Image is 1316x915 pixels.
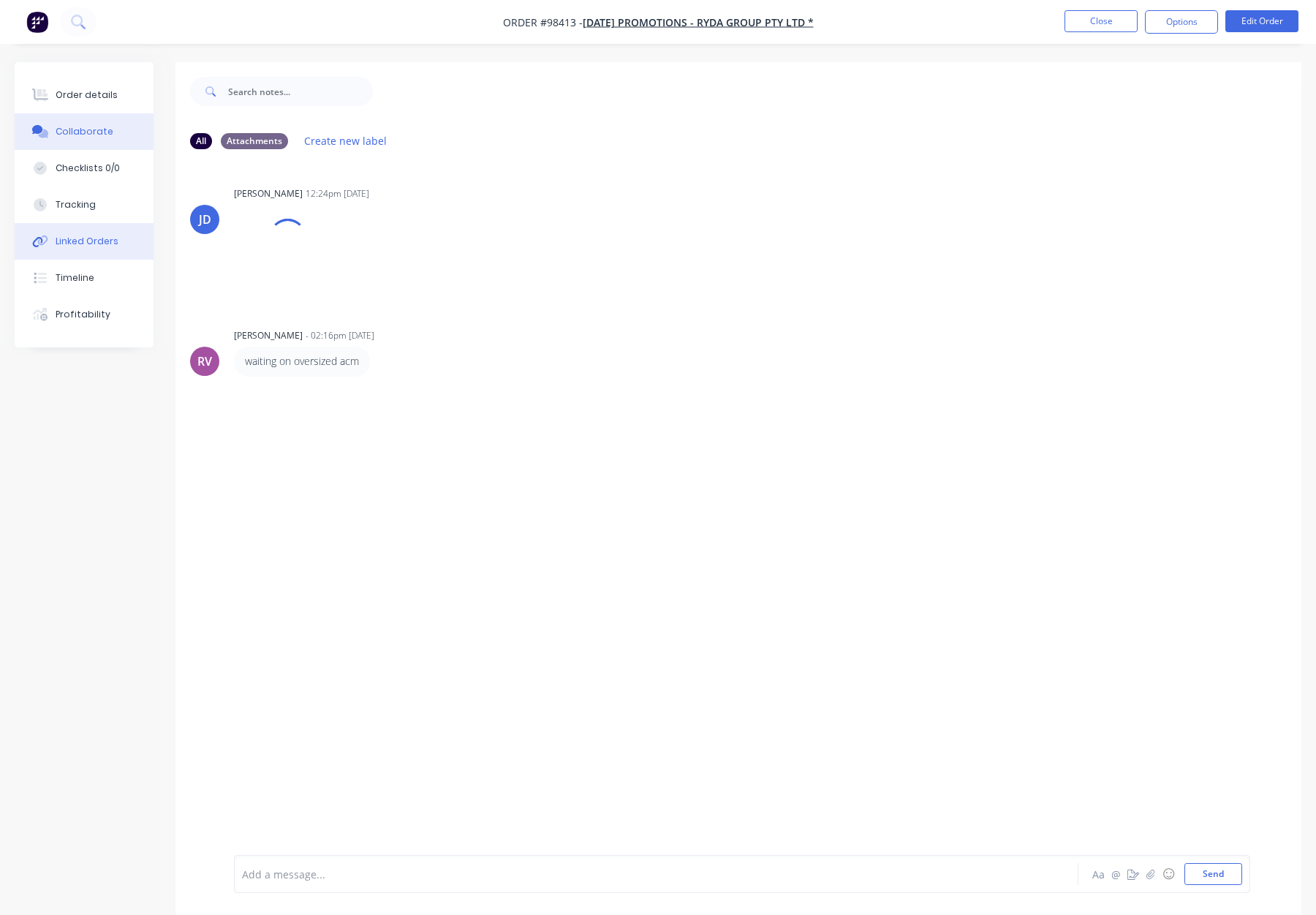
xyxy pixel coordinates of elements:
button: @ [1107,865,1124,883]
div: [PERSON_NAME] [234,329,303,342]
button: Send [1184,863,1242,885]
button: Tracking [15,187,154,223]
button: Timeline [15,260,154,296]
button: ☺ [1160,865,1177,883]
div: Timeline [56,271,94,285]
div: RV [197,353,212,370]
button: Edit Order [1225,10,1298,32]
div: - 02:16pm [DATE] [306,329,374,342]
button: Close [1064,10,1138,32]
input: Search notes... [228,77,373,106]
button: Options [1145,10,1218,34]
div: 12:24pm [DATE] [306,187,369,200]
span: Order #98413 - [503,15,583,29]
div: Tracking [56,198,96,211]
button: Checklists 0/0 [15,150,154,187]
button: Collaborate [15,113,154,150]
button: Aa [1089,865,1107,883]
div: All [190,133,212,149]
div: JD [199,211,211,228]
div: [PERSON_NAME] [234,187,303,200]
div: Collaborate [56,125,113,138]
button: Order details [15,77,154,113]
button: Profitability [15,296,154,333]
button: Create new label [297,131,395,151]
div: Profitability [56,308,110,321]
div: Attachments [221,133,288,149]
img: Factory [26,11,48,33]
div: Checklists 0/0 [56,162,120,175]
a: [DATE] Promotions - Ryda Group Pty Ltd * [583,15,814,29]
button: Linked Orders [15,223,154,260]
p: waiting on oversized acm [245,354,359,369]
div: Linked Orders [56,235,118,248]
div: Order details [56,89,118,102]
